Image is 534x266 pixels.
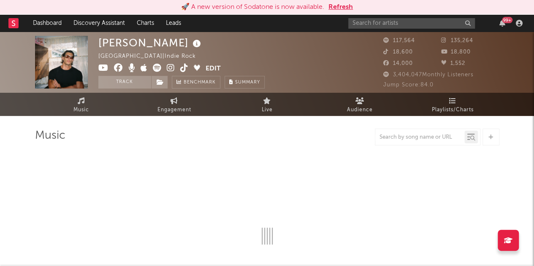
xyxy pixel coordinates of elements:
[128,93,221,116] a: Engagement
[441,38,473,43] span: 135,264
[432,105,474,115] span: Playlists/Charts
[98,76,151,89] button: Track
[68,15,131,32] a: Discovery Assistant
[383,82,434,88] span: Jump Score: 84.0
[383,72,474,78] span: 3,404,047 Monthly Listeners
[98,51,206,62] div: [GEOGRAPHIC_DATA] | Indie Rock
[27,15,68,32] a: Dashboard
[225,76,265,89] button: Summary
[157,105,191,115] span: Engagement
[383,49,413,55] span: 18,600
[206,64,221,74] button: Edit
[314,93,407,116] a: Audience
[407,93,499,116] a: Playlists/Charts
[499,20,505,27] button: 99+
[235,80,260,85] span: Summary
[383,38,415,43] span: 117,564
[383,61,413,66] span: 14,000
[181,2,324,12] div: 🚀 A new version of Sodatone is now available.
[262,105,273,115] span: Live
[502,17,512,23] div: 99 +
[441,49,471,55] span: 18,800
[348,18,475,29] input: Search for artists
[131,15,160,32] a: Charts
[328,2,353,12] button: Refresh
[160,15,187,32] a: Leads
[221,93,314,116] a: Live
[73,105,89,115] span: Music
[184,78,216,88] span: Benchmark
[35,93,128,116] a: Music
[172,76,220,89] a: Benchmark
[98,36,203,50] div: [PERSON_NAME]
[347,105,373,115] span: Audience
[441,61,465,66] span: 1,552
[375,134,464,141] input: Search by song name or URL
